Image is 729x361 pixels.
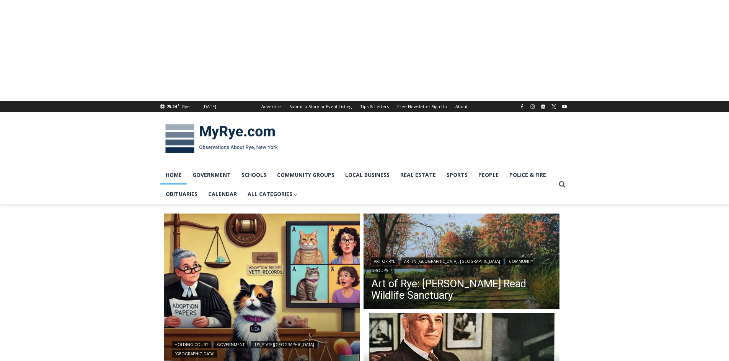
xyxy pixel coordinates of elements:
[401,257,503,265] a: Art in [GEOGRAPHIC_DATA], [GEOGRAPHIC_DATA]
[160,165,187,185] a: Home
[187,165,236,185] a: Government
[517,102,527,111] a: Facebook
[364,214,559,311] a: Read More Art of Rye: Edith G. Read Wildlife Sanctuary
[549,102,558,111] a: X
[248,190,298,198] span: All Categories
[160,165,555,204] nav: Primary Navigation
[371,256,552,274] div: | |
[202,103,216,110] div: [DATE]
[166,104,177,109] span: 75.24
[257,101,285,112] a: Advertise
[160,185,203,204] a: Obituaries
[285,101,356,112] a: Submit a Story or Event Listing
[393,101,451,112] a: Free Newsletter Sign Up
[473,165,504,185] a: People
[528,102,537,111] a: Instagram
[272,165,340,185] a: Community Groups
[395,165,441,185] a: Real Estate
[340,165,395,185] a: Local Business
[236,165,272,185] a: Schools
[451,101,472,112] a: About
[441,165,473,185] a: Sports
[371,257,398,265] a: Art of Rye
[257,101,472,112] nav: Secondary Navigation
[555,178,569,191] button: View Search Form
[172,339,352,358] div: | | |
[364,214,559,311] img: (PHOTO: Edith G. Read Wildlife Sanctuary (Acrylic 12x24). Trail along Playland Lake. By Elizabeth...
[356,101,393,112] a: Tips & Letters
[504,165,551,185] a: Police & Fire
[214,341,247,348] a: Government
[560,102,569,111] a: YouTube
[178,102,180,107] span: F
[203,185,242,204] a: Calendar
[242,185,303,204] a: All Categories
[172,341,211,348] a: Holding Court
[371,278,552,301] a: Art of Rye: [PERSON_NAME] Read Wildlife Sanctuary
[160,119,283,159] img: MyRye.com
[172,350,217,358] a: [GEOGRAPHIC_DATA]
[182,103,190,110] div: Rye
[251,341,317,348] a: [US_STATE][GEOGRAPHIC_DATA]
[538,102,548,111] a: Linkedin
